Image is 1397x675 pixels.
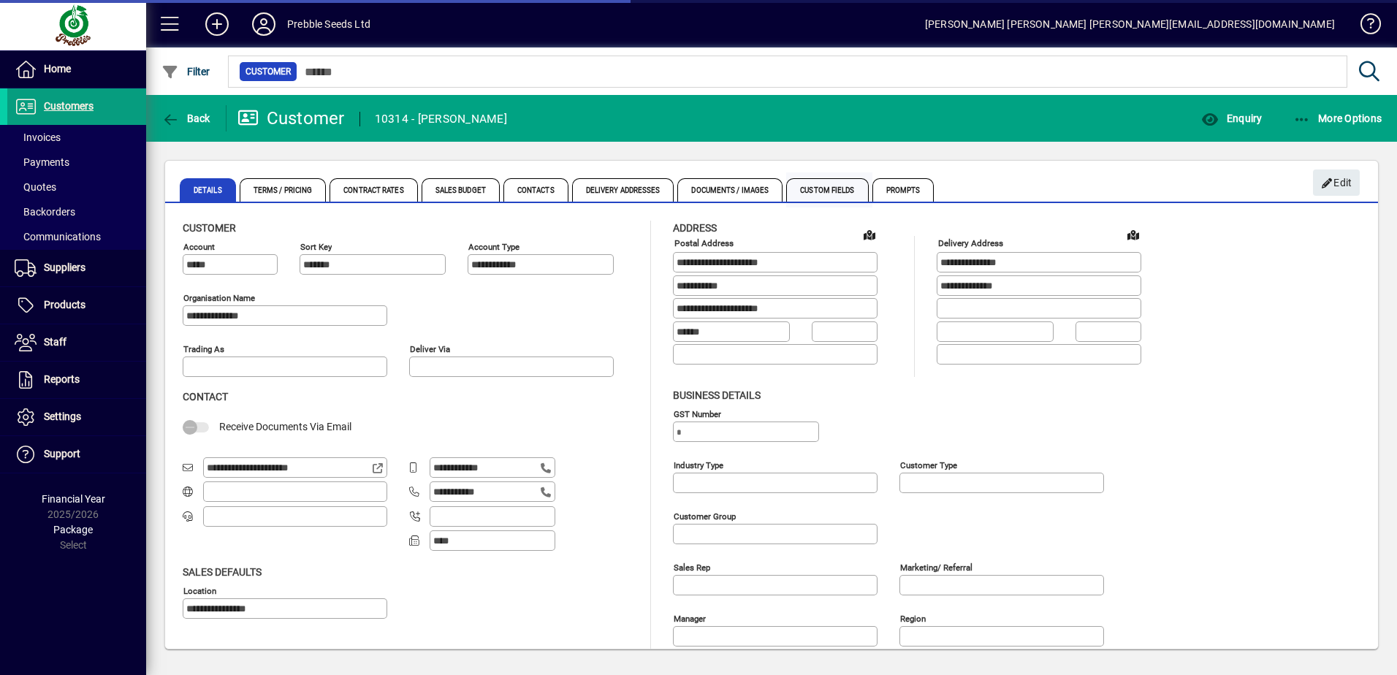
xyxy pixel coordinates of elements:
[44,262,85,273] span: Suppliers
[183,391,228,403] span: Contact
[15,231,101,243] span: Communications
[468,242,519,252] mat-label: Account Type
[330,178,417,202] span: Contract Rates
[44,299,85,310] span: Products
[1293,113,1382,124] span: More Options
[245,64,291,79] span: Customer
[183,242,215,252] mat-label: Account
[7,125,146,150] a: Invoices
[44,448,80,459] span: Support
[900,562,972,572] mat-label: Marketing/ Referral
[872,178,934,202] span: Prompts
[1321,171,1352,195] span: Edit
[183,585,216,595] mat-label: Location
[7,362,146,398] a: Reports
[7,436,146,473] a: Support
[183,222,236,234] span: Customer
[7,224,146,249] a: Communications
[1201,113,1262,124] span: Enquiry
[183,293,255,303] mat-label: Organisation name
[44,411,81,422] span: Settings
[15,131,61,143] span: Invoices
[1122,223,1145,246] a: View on map
[673,222,717,234] span: Address
[1350,3,1379,50] a: Knowledge Base
[161,113,210,124] span: Back
[15,206,75,218] span: Backorders
[44,336,66,348] span: Staff
[7,150,146,175] a: Payments
[42,493,105,505] span: Financial Year
[53,524,93,535] span: Package
[786,178,868,202] span: Custom Fields
[1290,105,1386,131] button: More Options
[158,58,214,85] button: Filter
[7,324,146,361] a: Staff
[180,178,236,202] span: Details
[410,344,450,354] mat-label: Deliver via
[673,389,761,401] span: Business details
[900,613,926,623] mat-label: Region
[237,107,345,130] div: Customer
[375,107,507,131] div: 10314 - [PERSON_NAME]
[1198,105,1265,131] button: Enquiry
[7,250,146,286] a: Suppliers
[7,199,146,224] a: Backorders
[572,178,674,202] span: Delivery Addresses
[7,287,146,324] a: Products
[44,63,71,75] span: Home
[240,11,287,37] button: Profile
[161,66,210,77] span: Filter
[677,178,783,202] span: Documents / Images
[7,175,146,199] a: Quotes
[925,12,1335,36] div: [PERSON_NAME] [PERSON_NAME] [PERSON_NAME][EMAIL_ADDRESS][DOMAIN_NAME]
[858,223,881,246] a: View on map
[146,105,227,131] app-page-header-button: Back
[15,156,69,168] span: Payments
[194,11,240,37] button: Add
[503,178,568,202] span: Contacts
[287,12,370,36] div: Prebble Seeds Ltd
[183,344,224,354] mat-label: Trading as
[7,399,146,435] a: Settings
[158,105,214,131] button: Back
[422,178,500,202] span: Sales Budget
[674,459,723,470] mat-label: Industry type
[674,613,706,623] mat-label: Manager
[7,51,146,88] a: Home
[15,181,56,193] span: Quotes
[900,459,957,470] mat-label: Customer type
[44,373,80,385] span: Reports
[1313,169,1360,196] button: Edit
[183,566,262,578] span: Sales defaults
[674,511,736,521] mat-label: Customer group
[674,408,721,419] mat-label: GST Number
[240,178,327,202] span: Terms / Pricing
[674,562,710,572] mat-label: Sales rep
[44,100,94,112] span: Customers
[219,421,351,432] span: Receive Documents Via Email
[300,242,332,252] mat-label: Sort key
